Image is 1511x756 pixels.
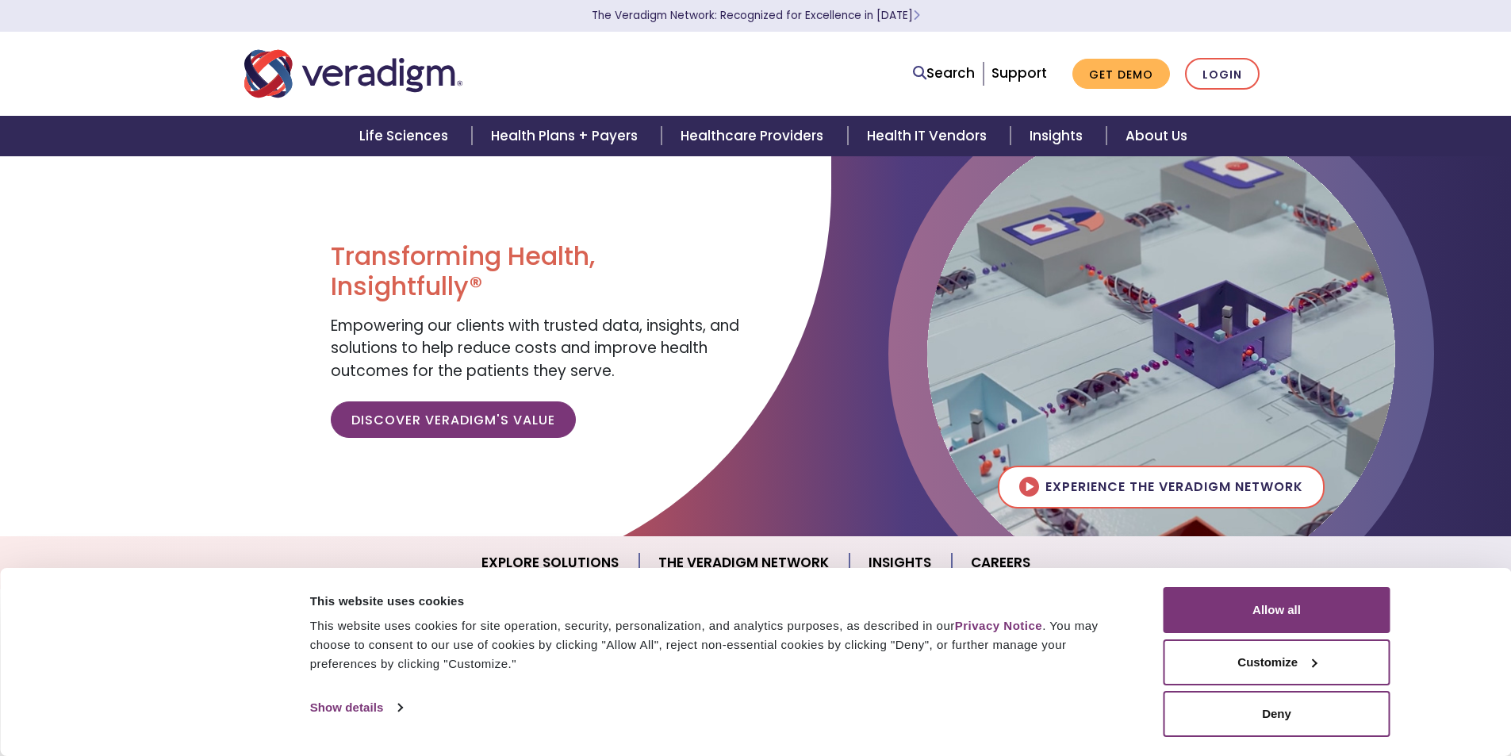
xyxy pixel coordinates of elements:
a: Discover Veradigm's Value [331,401,576,438]
button: Allow all [1164,587,1390,633]
h1: Transforming Health, Insightfully® [331,241,743,302]
a: Insights [849,543,952,583]
a: Life Sciences [340,116,472,156]
span: Empowering our clients with trusted data, insights, and solutions to help reduce costs and improv... [331,315,739,382]
a: Show details [310,696,402,720]
a: The Veradigm Network: Recognized for Excellence in [DATE]Learn More [592,8,920,23]
span: Learn More [913,8,920,23]
a: Health IT Vendors [848,116,1011,156]
button: Deny [1164,691,1390,737]
a: Explore Solutions [462,543,639,583]
a: Privacy Notice [955,619,1042,632]
a: Login [1185,58,1260,90]
div: This website uses cookies for site operation, security, personalization, and analytics purposes, ... [310,616,1128,673]
a: Get Demo [1072,59,1170,90]
button: Customize [1164,639,1390,685]
a: About Us [1106,116,1206,156]
img: Veradigm logo [244,48,462,100]
a: Health Plans + Payers [472,116,662,156]
a: Healthcare Providers [662,116,847,156]
a: Search [913,63,975,84]
a: Careers [952,543,1049,583]
a: Support [991,63,1047,83]
a: The Veradigm Network [639,543,849,583]
a: Insights [1011,116,1106,156]
div: This website uses cookies [310,592,1128,611]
